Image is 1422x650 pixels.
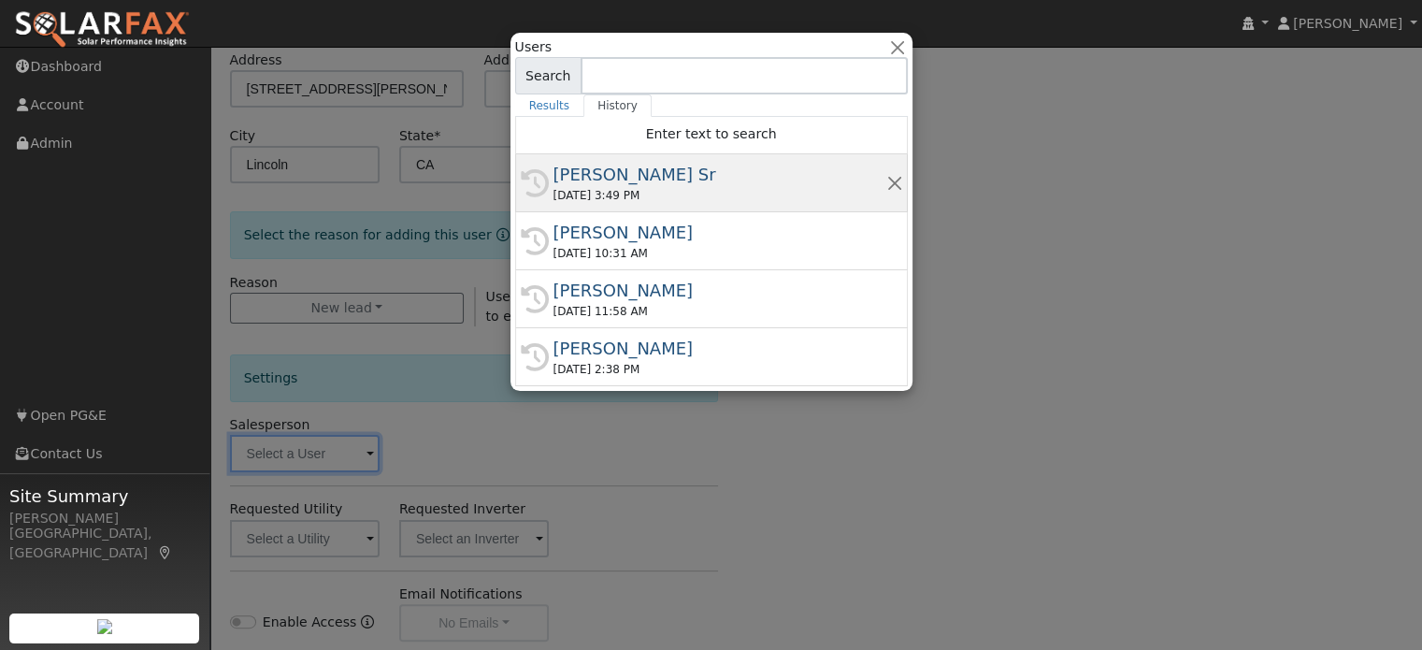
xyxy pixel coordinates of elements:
i: History [521,285,549,313]
span: Users [515,37,552,57]
div: [PERSON_NAME] Sr [553,162,886,187]
div: [DATE] 11:58 AM [553,303,886,320]
button: Remove this history [885,173,903,193]
i: History [521,169,549,197]
div: [DATE] 2:38 PM [553,361,886,378]
span: Site Summary [9,484,200,509]
i: History [521,343,549,371]
div: [GEOGRAPHIC_DATA], [GEOGRAPHIC_DATA] [9,524,200,563]
img: retrieve [97,619,112,634]
a: Map [157,545,174,560]
a: History [583,94,652,117]
span: Enter text to search [646,126,777,141]
div: [DATE] 3:49 PM [553,187,886,204]
img: SolarFax [14,10,190,50]
span: Search [515,57,582,94]
div: [PERSON_NAME] [553,278,886,303]
div: [PERSON_NAME] [9,509,200,528]
span: [PERSON_NAME] [1293,16,1402,31]
a: Results [515,94,584,117]
div: [DATE] 10:31 AM [553,245,886,262]
div: [PERSON_NAME] [553,336,886,361]
i: History [521,227,549,255]
div: [PERSON_NAME] [553,220,886,245]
